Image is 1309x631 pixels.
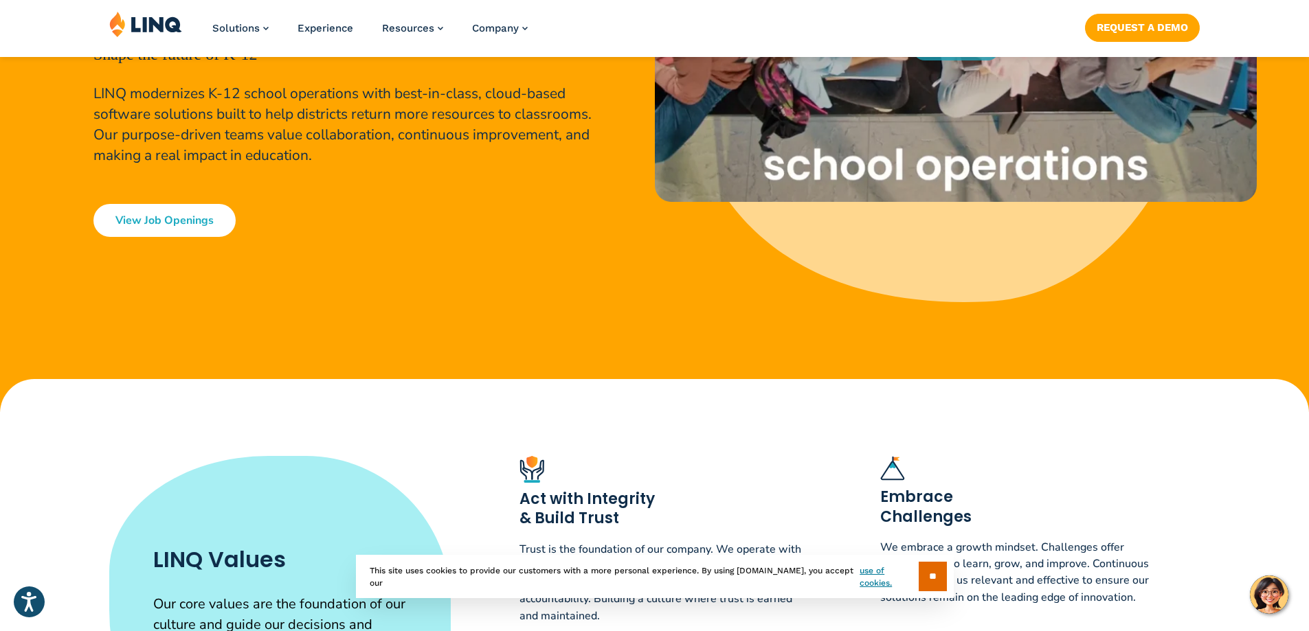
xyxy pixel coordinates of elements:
[212,11,528,56] nav: Primary Navigation
[93,83,601,165] p: LINQ modernizes K-12 school operations with best-in-class, cloud-based software solutions built t...
[880,539,1169,606] p: We embrace a growth mindset. Challenges offer opportunities to learn, grow, and improve. Continuo...
[519,490,808,528] h3: Act with Integrity & Build Trust
[109,11,182,37] img: LINQ | K‑12 Software
[860,564,918,589] a: use of cookies.
[1250,575,1288,614] button: Hello, have a question? Let’s chat.
[1085,14,1200,41] a: Request a Demo
[472,22,519,34] span: Company
[298,22,353,34] a: Experience
[472,22,528,34] a: Company
[1085,11,1200,41] nav: Button Navigation
[153,544,407,575] h2: LINQ Values
[382,22,434,34] span: Resources
[356,555,954,598] div: This site uses cookies to provide our customers with a more personal experience. By using [DOMAIN...
[880,487,1169,526] h3: Embrace Challenges
[519,541,808,625] p: Trust is the foundation of our company. We operate with the highest standards of integrity, both ...
[212,22,260,34] span: Solutions
[382,22,443,34] a: Resources
[212,22,269,34] a: Solutions
[93,204,236,237] a: View Job Openings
